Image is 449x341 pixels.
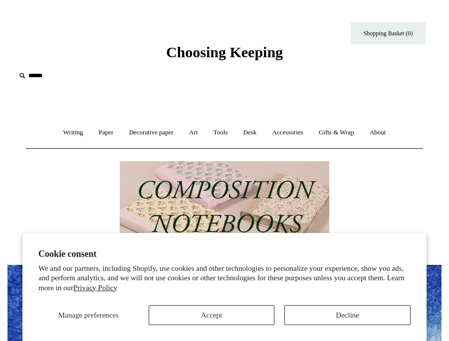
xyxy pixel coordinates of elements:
[38,305,139,325] button: Manage preferences
[236,119,264,146] a: Desk
[166,44,283,60] span: Choosing Keeping
[92,119,121,146] a: Paper
[120,161,329,250] img: 202302 Composition ledgers.jpg__PID:69722ee6-fa44-49dd-a067-31375e5d54ec
[149,305,275,325] button: Accept
[38,249,411,259] h2: Cookie consent
[56,119,90,146] a: Writing
[265,119,310,146] a: Accessories
[351,22,426,44] a: Shopping Basket (0)
[312,119,361,146] a: Gifts & Wrap
[363,119,393,146] a: About
[38,264,411,293] p: We and our partners, including Shopify, use cookies and other technologies to personalize your ex...
[182,119,205,146] a: Art
[166,52,283,59] a: Choosing Keeping
[58,311,119,319] span: Manage preferences
[284,305,411,325] button: Decline
[207,119,235,146] a: Tools
[122,119,181,146] a: Decorative paper
[73,284,117,292] a: Privacy Policy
